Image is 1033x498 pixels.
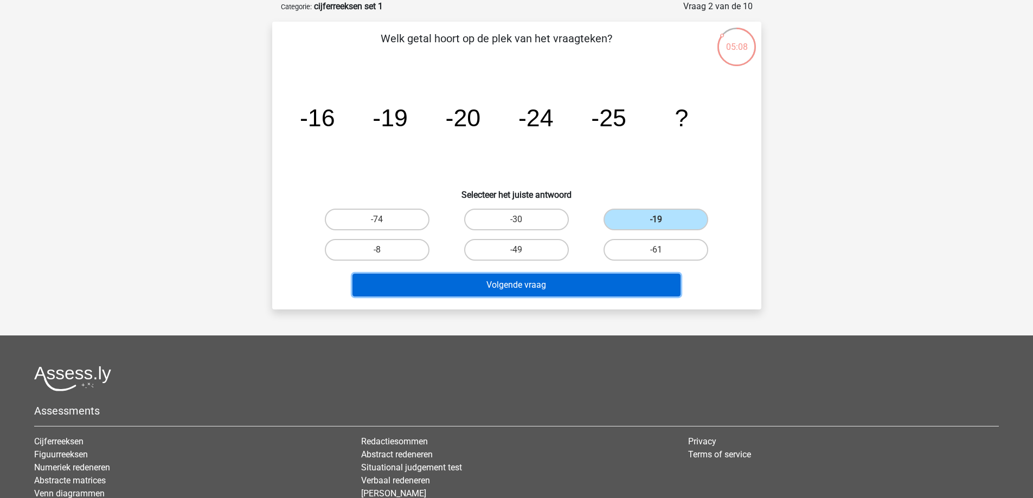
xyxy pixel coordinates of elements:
tspan: -24 [518,104,553,131]
a: Cijferreeksen [34,436,84,447]
button: Volgende vraag [352,274,681,296]
div: 05:08 [716,27,757,54]
a: Situational judgement test [361,462,462,473]
img: Assessly logo [34,366,111,391]
tspan: -25 [591,104,626,131]
tspan: ? [675,104,688,131]
a: Terms of service [688,449,751,460]
a: Verbaal redeneren [361,475,430,486]
label: -61 [604,239,708,261]
h5: Assessments [34,404,999,417]
small: Categorie: [281,3,312,11]
label: -8 [325,239,429,261]
tspan: -20 [445,104,480,131]
a: Abstracte matrices [34,475,106,486]
label: -30 [464,209,569,230]
label: -74 [325,209,429,230]
h6: Selecteer het juiste antwoord [290,181,744,200]
label: -49 [464,239,569,261]
label: -19 [604,209,708,230]
a: Numeriek redeneren [34,462,110,473]
a: Figuurreeksen [34,449,88,460]
tspan: -16 [299,104,335,131]
p: Welk getal hoort op de plek van het vraagteken? [290,30,703,63]
strong: cijferreeksen set 1 [314,1,383,11]
a: Privacy [688,436,716,447]
a: Redactiesommen [361,436,428,447]
a: Abstract redeneren [361,449,433,460]
tspan: -19 [373,104,408,131]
